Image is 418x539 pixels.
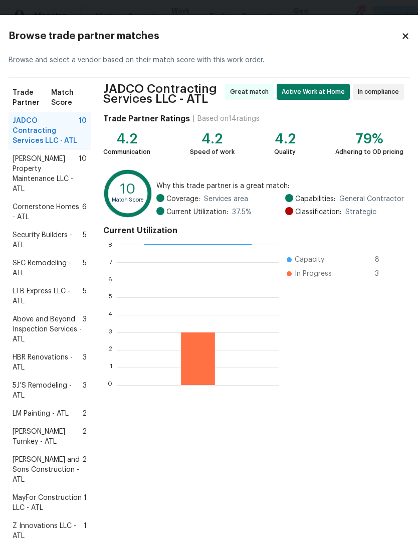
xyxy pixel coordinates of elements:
span: 2 [82,455,87,485]
text: 6 [108,276,112,282]
span: MayFor Construction LLC - ATL [13,493,84,513]
span: 3 [375,269,391,279]
span: Above and Beyond Inspection Services - ATL [13,314,83,344]
span: 10 [79,154,87,194]
span: Match Score [51,88,86,108]
div: 4.2 [190,134,235,144]
span: 3 [83,314,87,344]
span: LM Painting - ATL [13,409,69,419]
span: 8 [375,255,391,265]
span: 6 [82,202,87,222]
span: JADCO Contracting Services LLC - ATL [103,84,222,104]
span: In Progress [295,269,332,279]
div: 79% [335,134,403,144]
span: [PERSON_NAME] Turnkey - ATL [13,427,82,447]
span: 2 [82,427,87,447]
span: 2 [82,409,87,419]
text: 3 [109,329,112,335]
text: 2 [109,346,112,352]
text: 0 [108,382,112,388]
span: 3 [83,352,87,373]
div: Communication [103,147,150,157]
span: Capabilities: [295,194,335,204]
span: 5J’S Remodeling - ATL [13,381,83,401]
div: Based on 14 ratings [197,114,260,124]
span: 5 [83,230,87,250]
div: Browse and select a vendor based on their match score with this work order. [9,43,410,78]
span: Security Builders - ATL [13,230,83,250]
h2: Browse trade partner matches [9,31,401,41]
text: 5 [109,294,112,300]
span: Cornerstone Homes - ATL [13,202,82,222]
span: Capacity [295,255,324,265]
h4: Current Utilization [103,226,404,236]
text: 10 [120,183,135,196]
span: General Contractor [339,194,404,204]
span: [PERSON_NAME] and Sons Construction - ATL [13,455,82,485]
span: Services area [204,194,248,204]
span: SEC Remodeling - ATL [13,258,83,278]
span: 1 [84,493,87,513]
text: 4 [108,311,112,317]
span: [PERSON_NAME] Property Maintenance LLC - ATL [13,154,79,194]
text: 7 [109,259,112,265]
span: Coverage: [166,194,200,204]
span: Current Utilization: [166,207,228,217]
span: JADCO Contracting Services LLC - ATL [13,116,79,146]
div: Adhering to OD pricing [335,147,403,157]
text: 1 [110,364,112,370]
span: 3 [83,381,87,401]
span: 5 [83,258,87,278]
div: 4.2 [103,134,150,144]
span: 37.5 % [232,207,252,217]
h4: Trade Partner Ratings [103,114,190,124]
span: HBR Renovations - ATL [13,352,83,373]
span: 5 [83,286,87,306]
span: In compliance [358,87,403,97]
span: Trade Partner [13,88,52,108]
span: Classification: [295,207,341,217]
span: LTB Express LLC - ATL [13,286,83,306]
span: Why this trade partner is a great match: [156,181,403,191]
span: 10 [79,116,87,146]
text: 8 [108,241,112,247]
span: Active Work at Home [282,87,349,97]
div: | [190,114,197,124]
div: 4.2 [274,134,296,144]
div: Quality [274,147,296,157]
span: Strategic [345,207,376,217]
span: Great match [230,87,273,97]
div: Speed of work [190,147,235,157]
text: Match Score [111,198,144,203]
